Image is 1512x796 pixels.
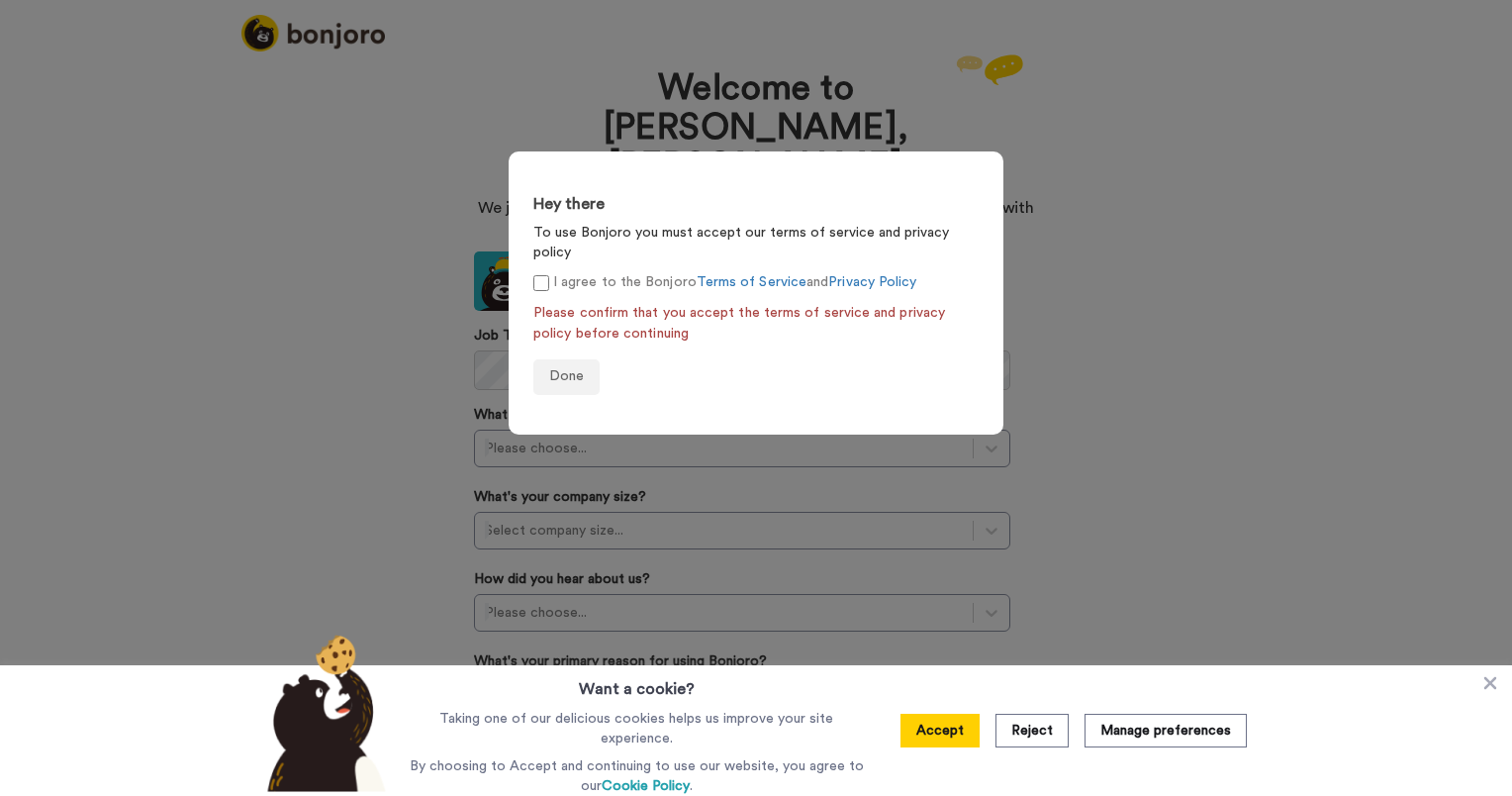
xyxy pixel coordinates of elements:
[900,714,980,747] button: Accept
[995,714,1069,747] button: Reject
[533,303,979,345] span: Please confirm that you accept the terms of service and privacy policy before continuing
[1085,714,1247,747] button: Manage preferences
[533,223,979,262] p: To use Bonjoro you must accept our terms of service and privacy policy
[533,272,916,293] label: I agree to the Bonjoro and
[697,275,806,289] a: Terms of Service
[249,634,396,792] img: bear-with-cookie.png
[579,665,695,701] h3: Want a cookie?
[405,709,869,748] p: Taking one of our delicious cookies helps us improve your site experience.
[533,359,600,395] button: Done
[549,369,584,383] span: Done
[602,779,690,793] a: Cookie Policy
[533,275,549,291] input: I agree to the BonjoroTerms of ServiceandPrivacy Policy
[828,275,916,289] a: Privacy Policy
[405,756,869,796] p: By choosing to Accept and continuing to use our website, you agree to our .
[533,196,979,214] h3: Hey there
